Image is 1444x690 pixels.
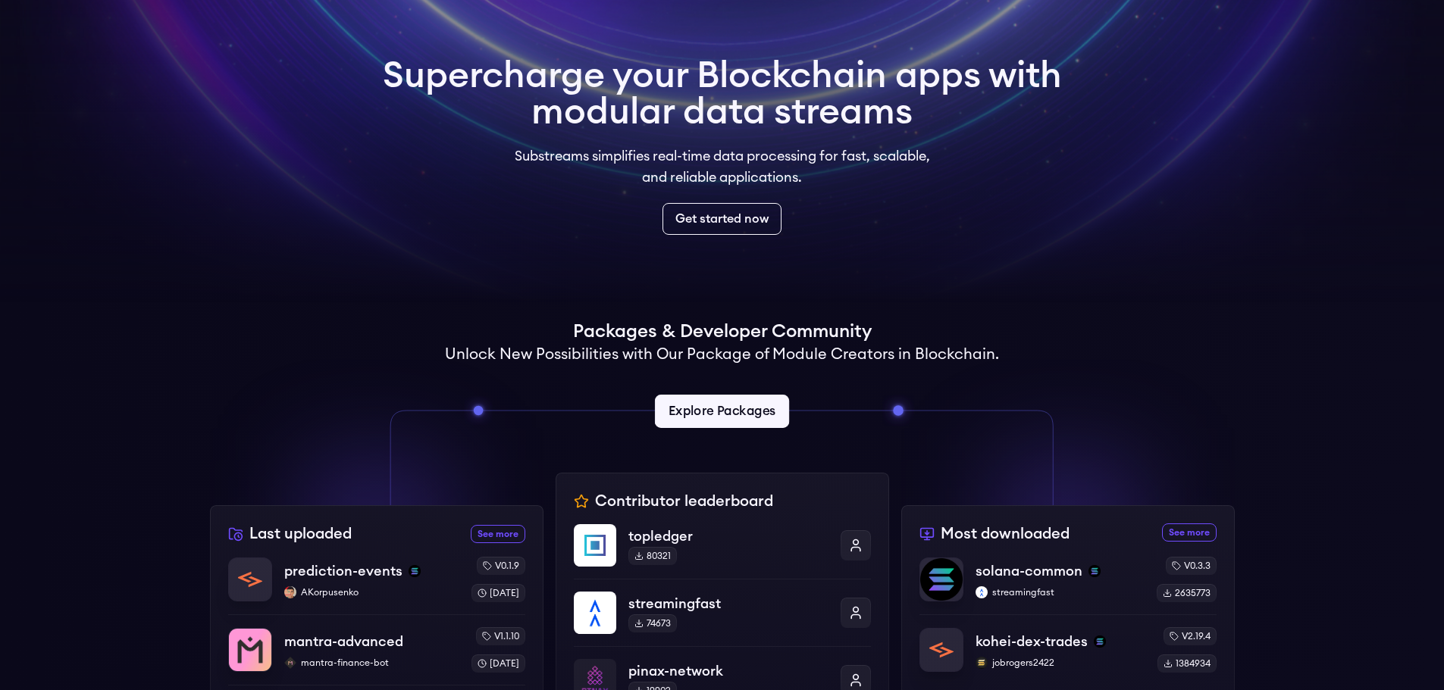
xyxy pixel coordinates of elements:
[976,657,988,669] img: jobrogers2422
[574,524,616,567] img: topledger
[976,657,1145,669] p: jobrogers2422
[920,558,963,601] img: solana-common
[662,203,782,235] a: Get started now
[284,631,403,652] p: mantra-advanced
[284,657,296,669] img: mantra-finance-bot
[445,344,999,365] h2: Unlock New Possibilities with Our Package of Module Creators in Blockchain.
[628,526,828,547] p: topledger
[284,586,296,598] img: AKorpusenko
[574,592,616,634] img: streamingfast
[1166,557,1217,575] div: v0.3.3
[628,660,828,682] p: pinax-network
[284,657,459,669] p: mantra-finance-bot
[477,557,525,575] div: v0.1.9
[383,58,1062,130] h1: Supercharge your Blockchain apps with modular data streams
[471,525,525,543] a: See more recently uploaded packages
[574,579,871,646] a: streamingfaststreamingfast74673
[504,145,941,188] p: Substreams simplifies real-time data processing for fast, scalable, and reliable applications.
[920,629,963,671] img: kohei-dex-trades
[1162,523,1217,542] a: See more most downloaded packages
[1157,584,1217,602] div: 2635773
[919,614,1217,673] a: kohei-dex-tradeskohei-dex-tradessolanajobrogers2422jobrogers2422v2.19.41384934
[284,560,403,582] p: prediction-events
[976,586,988,598] img: streamingfast
[628,593,828,614] p: streamingfast
[1094,635,1106,648] img: solana
[976,631,1088,652] p: kohei-dex-trades
[471,654,525,673] div: [DATE]
[919,557,1217,614] a: solana-commonsolana-commonsolanastreamingfaststreamingfastv0.3.32635773
[976,560,1082,582] p: solana-common
[573,320,872,344] h1: Packages & Developer Community
[628,547,677,565] div: 80321
[228,614,525,685] a: mantra-advancedmantra-advancedmantra-finance-botmantra-finance-botv1.1.10[DATE]
[229,558,271,601] img: prediction-events
[574,524,871,579] a: topledgertopledger80321
[1164,627,1217,645] div: v2.19.4
[284,586,459,598] p: AKorpusenko
[476,627,525,645] div: v1.1.10
[628,614,677,632] div: 74673
[229,629,271,671] img: mantra-advanced
[1088,565,1101,577] img: solana
[471,584,525,602] div: [DATE]
[409,565,421,577] img: solana
[1157,654,1217,673] div: 1384934
[976,586,1145,598] p: streamingfast
[655,395,789,428] a: Explore Packages
[228,557,525,614] a: prediction-eventsprediction-eventssolanaAKorpusenkoAKorpusenkov0.1.9[DATE]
